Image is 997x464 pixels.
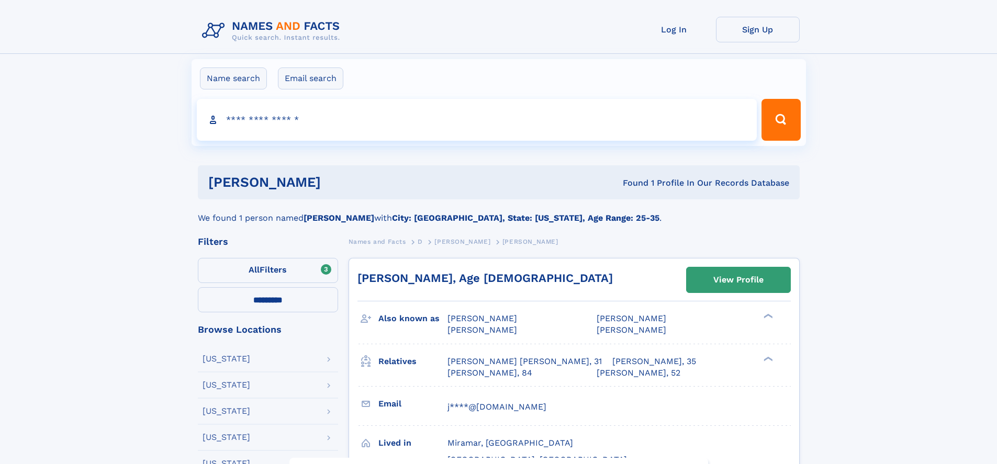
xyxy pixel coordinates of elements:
[392,213,659,223] b: City: [GEOGRAPHIC_DATA], State: [US_STATE], Age Range: 25-35
[632,17,716,42] a: Log In
[203,433,250,442] div: [US_STATE]
[249,265,260,275] span: All
[378,353,447,370] h3: Relatives
[349,235,406,248] a: Names and Facts
[761,99,800,141] button: Search Button
[278,67,343,89] label: Email search
[203,355,250,363] div: [US_STATE]
[761,355,774,362] div: ❯
[208,176,472,189] h1: [PERSON_NAME]
[198,325,338,334] div: Browse Locations
[378,395,447,413] h3: Email
[357,271,613,285] a: [PERSON_NAME], Age [DEMOGRAPHIC_DATA]
[447,367,532,379] a: [PERSON_NAME], 84
[418,235,423,248] a: D
[597,325,666,335] span: [PERSON_NAME]
[203,407,250,415] div: [US_STATE]
[612,356,696,367] a: [PERSON_NAME], 35
[418,238,423,245] span: D
[597,313,666,323] span: [PERSON_NAME]
[198,237,338,246] div: Filters
[200,67,267,89] label: Name search
[447,325,517,335] span: [PERSON_NAME]
[203,381,250,389] div: [US_STATE]
[304,213,374,223] b: [PERSON_NAME]
[198,258,338,283] label: Filters
[378,434,447,452] h3: Lived in
[198,199,800,224] div: We found 1 person named with .
[447,438,573,448] span: Miramar, [GEOGRAPHIC_DATA]
[447,356,602,367] a: [PERSON_NAME] [PERSON_NAME], 31
[434,238,490,245] span: [PERSON_NAME]
[198,17,349,45] img: Logo Names and Facts
[502,238,558,245] span: [PERSON_NAME]
[378,310,447,327] h3: Also known as
[472,177,789,189] div: Found 1 Profile In Our Records Database
[597,367,680,379] a: [PERSON_NAME], 52
[197,99,757,141] input: search input
[713,268,764,292] div: View Profile
[761,313,774,320] div: ❯
[687,267,790,292] a: View Profile
[447,313,517,323] span: [PERSON_NAME]
[434,235,490,248] a: [PERSON_NAME]
[716,17,800,42] a: Sign Up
